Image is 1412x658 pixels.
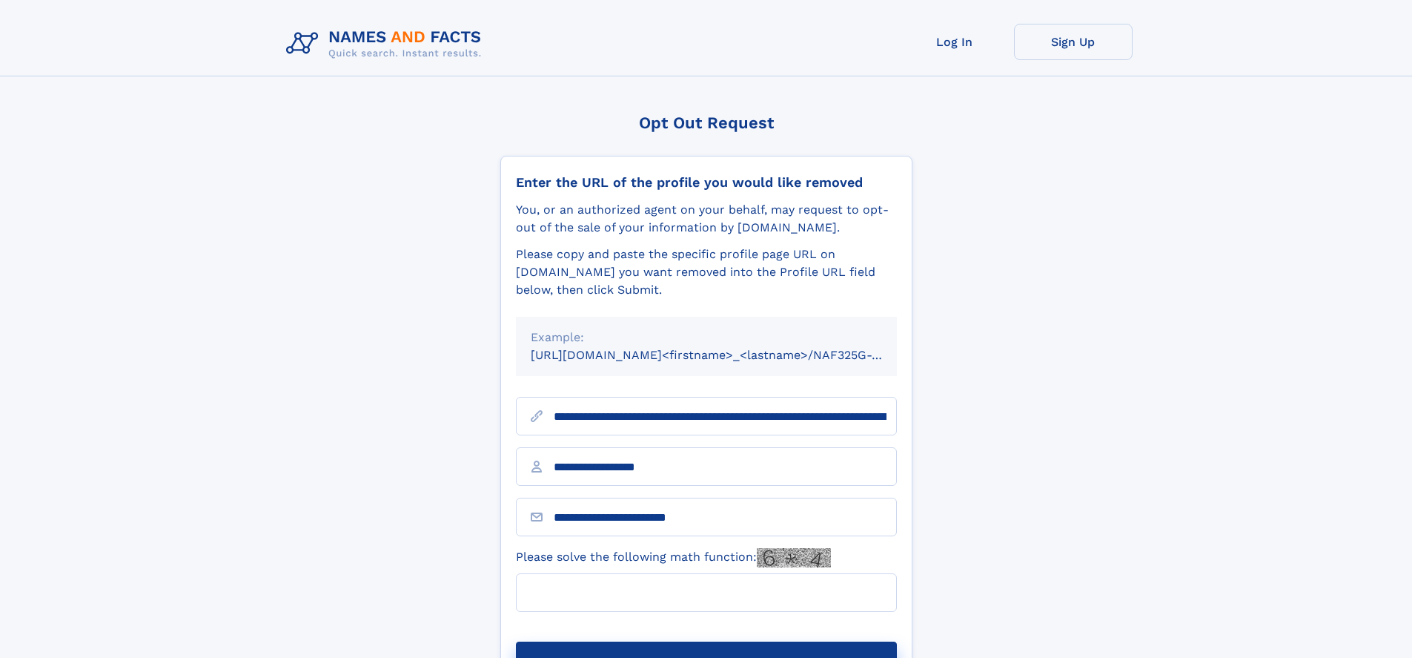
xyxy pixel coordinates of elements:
a: Log In [895,24,1014,60]
a: Sign Up [1014,24,1133,60]
div: Enter the URL of the profile you would like removed [516,174,897,191]
div: You, or an authorized agent on your behalf, may request to opt-out of the sale of your informatio... [516,201,897,237]
div: Opt Out Request [500,113,912,132]
small: [URL][DOMAIN_NAME]<firstname>_<lastname>/NAF325G-xxxxxxxx [531,348,925,362]
label: Please solve the following math function: [516,548,831,567]
div: Please copy and paste the specific profile page URL on [DOMAIN_NAME] you want removed into the Pr... [516,246,897,299]
img: Logo Names and Facts [280,24,494,64]
div: Example: [531,329,882,346]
